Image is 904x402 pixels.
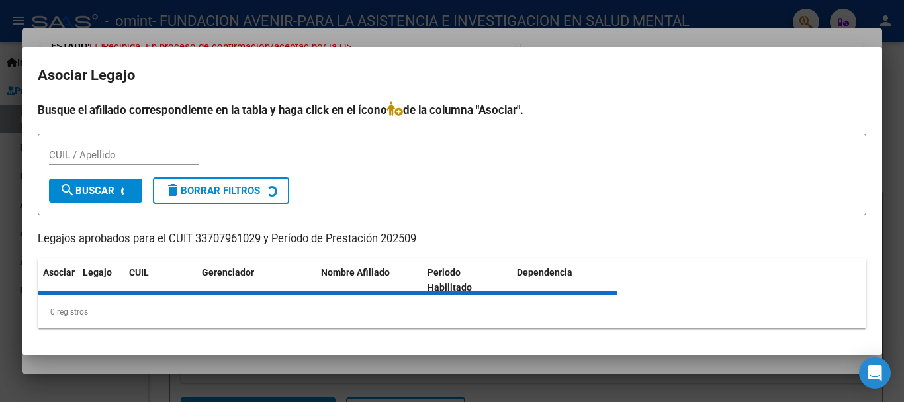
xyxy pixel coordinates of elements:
[43,267,75,277] span: Asociar
[77,258,124,302] datatable-header-cell: Legajo
[38,63,866,88] h2: Asociar Legajo
[165,182,181,198] mat-icon: delete
[859,357,891,389] div: Open Intercom Messenger
[197,258,316,302] datatable-header-cell: Gerenciador
[428,267,472,293] span: Periodo Habilitado
[83,267,112,277] span: Legajo
[60,182,75,198] mat-icon: search
[38,258,77,302] datatable-header-cell: Asociar
[316,258,422,302] datatable-header-cell: Nombre Afiliado
[202,267,254,277] span: Gerenciador
[321,267,390,277] span: Nombre Afiliado
[38,295,866,328] div: 0 registros
[38,101,866,119] h4: Busque el afiliado correspondiente en la tabla y haga click en el ícono de la columna "Asociar".
[153,177,289,204] button: Borrar Filtros
[60,185,114,197] span: Buscar
[49,179,142,203] button: Buscar
[517,267,572,277] span: Dependencia
[165,185,260,197] span: Borrar Filtros
[422,258,512,302] datatable-header-cell: Periodo Habilitado
[129,267,149,277] span: CUIL
[124,258,197,302] datatable-header-cell: CUIL
[512,258,618,302] datatable-header-cell: Dependencia
[38,231,866,248] p: Legajos aprobados para el CUIT 33707961029 y Período de Prestación 202509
